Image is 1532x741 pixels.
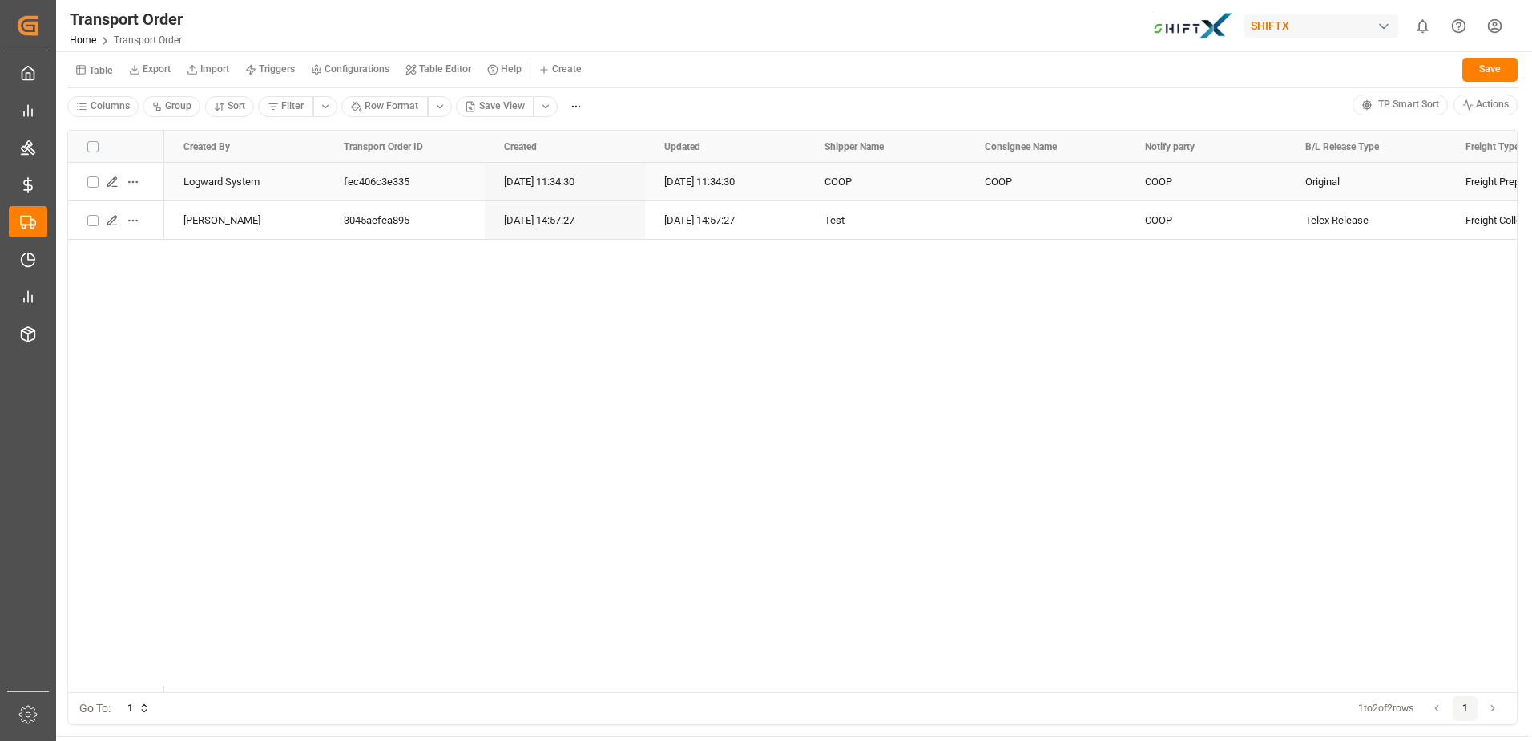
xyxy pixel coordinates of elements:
[1462,58,1518,82] button: Save
[485,201,645,239] div: [DATE] 14:57:27
[485,163,645,200] div: [DATE] 11:34:30
[1145,141,1195,152] span: Notify party
[258,96,313,117] button: Filter
[205,96,255,117] button: Sort
[79,700,111,717] span: Go To:
[1353,95,1448,115] button: TP Smart Sort
[1153,12,1233,40] img: Bildschirmfoto%202024-11-13%20um%2009.31.44.png_1731487080.png
[1244,10,1405,41] button: SHIFTX
[67,55,121,83] button: Table
[664,141,700,152] span: Updated
[68,201,164,240] div: Press SPACE to select this row.
[116,696,161,722] button: 1
[1378,98,1439,112] span: TP Smart Sort
[1305,202,1427,239] div: Telex Release
[341,96,428,117] button: Row Format
[824,164,946,200] div: COOP
[501,64,522,74] small: Help
[344,141,423,152] span: Transport Order ID
[456,96,534,117] button: Save View
[1441,8,1477,44] button: Help Center
[1305,141,1379,152] span: B/L Release Type
[325,64,389,74] small: Configurations
[67,96,139,117] button: Columns
[504,141,537,152] span: Created
[70,7,183,31] div: Transport Order
[645,163,805,200] div: [DATE] 11:34:30
[397,58,479,82] button: Table Editor
[1145,164,1267,200] div: COOP
[1305,164,1427,200] div: Original
[552,64,582,74] small: Create
[179,58,237,82] button: Import
[164,201,325,239] div: [PERSON_NAME]
[183,141,230,152] span: Created By
[530,58,590,82] button: Create
[1358,702,1413,716] div: 1 to 2 of 2 rows
[985,141,1057,152] span: Consignee Name
[1145,202,1267,239] div: COOP
[143,96,201,117] button: Group
[259,64,295,74] small: Triggers
[824,202,946,239] div: Test
[164,163,325,200] div: Logward System
[1453,95,1518,115] button: Actions
[325,201,485,239] div: 3045aefea895
[237,58,303,82] button: Triggers
[121,58,179,82] button: Export
[70,34,96,46] a: Home
[89,66,113,75] small: Table
[68,163,164,201] div: Press SPACE to select this row.
[645,201,805,239] div: [DATE] 14:57:27
[479,58,530,82] button: Help
[325,163,485,200] div: fec406c3e335
[1453,696,1478,722] button: 1
[985,164,1107,200] div: COOP
[143,64,171,74] small: Export
[1405,8,1441,44] button: show 0 new notifications
[419,64,471,74] small: Table Editor
[1244,14,1398,38] div: SHIFTX
[303,58,397,82] button: Configurations
[1465,141,1519,152] span: Freight Type
[824,141,884,152] span: Shipper Name
[200,64,229,74] small: Import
